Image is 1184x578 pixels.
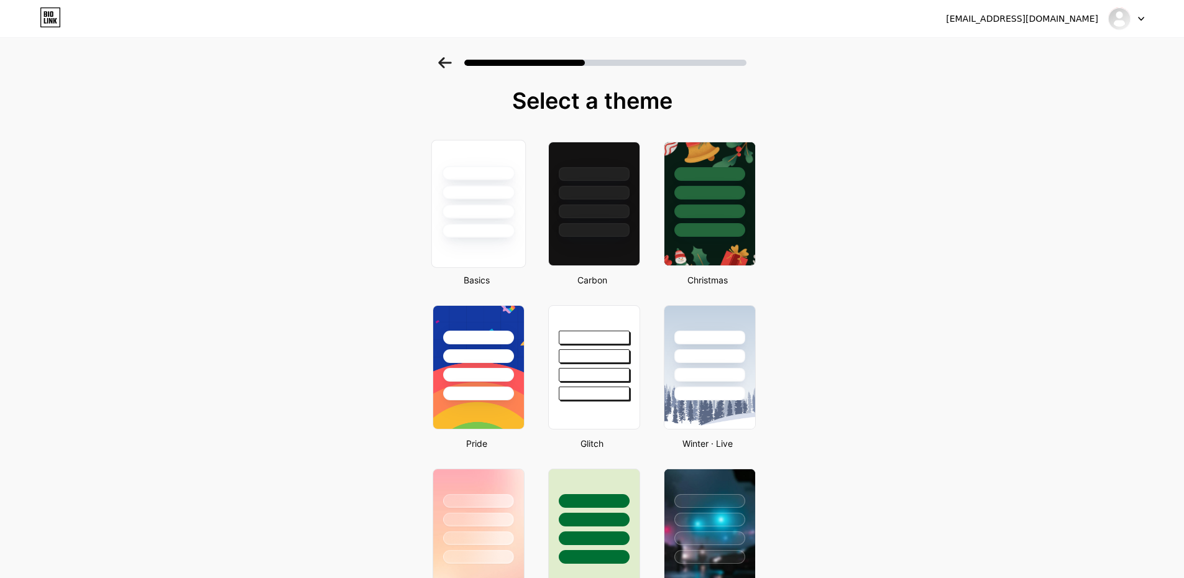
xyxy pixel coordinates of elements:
div: [EMAIL_ADDRESS][DOMAIN_NAME] [946,12,1098,25]
div: Basics [429,273,525,287]
img: roshanshrestha [1108,7,1131,30]
div: Winter · Live [660,437,756,450]
div: Christmas [660,273,756,287]
div: Carbon [544,273,640,287]
div: Select a theme [428,88,757,113]
div: Glitch [544,437,640,450]
div: Pride [429,437,525,450]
